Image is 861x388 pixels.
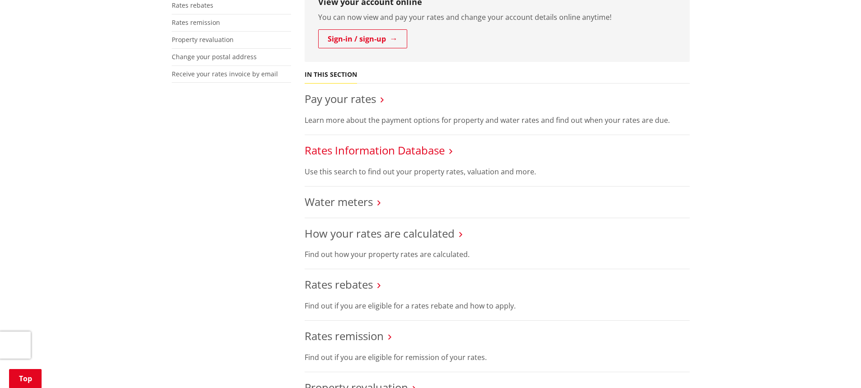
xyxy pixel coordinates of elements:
h5: In this section [305,71,357,79]
a: Top [9,369,42,388]
a: Receive your rates invoice by email [172,70,278,78]
a: How your rates are calculated [305,226,455,241]
p: Find out if you are eligible for remission of your rates. [305,352,690,363]
a: Change your postal address [172,52,257,61]
a: Rates Information Database [305,143,445,158]
a: Rates remission [305,328,384,343]
a: Sign-in / sign-up [318,29,407,48]
p: Use this search to find out your property rates, valuation and more. [305,166,690,177]
a: Rates remission [172,18,220,27]
a: Water meters [305,194,373,209]
p: Find out how your property rates are calculated. [305,249,690,260]
iframe: Messenger Launcher [819,350,852,383]
p: You can now view and pay your rates and change your account details online anytime! [318,12,676,23]
a: Pay your rates [305,91,376,106]
p: Learn more about the payment options for property and water rates and find out when your rates ar... [305,115,690,126]
a: Property revaluation [172,35,234,44]
a: Rates rebates [172,1,213,9]
a: Rates rebates [305,277,373,292]
p: Find out if you are eligible for a rates rebate and how to apply. [305,300,690,311]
